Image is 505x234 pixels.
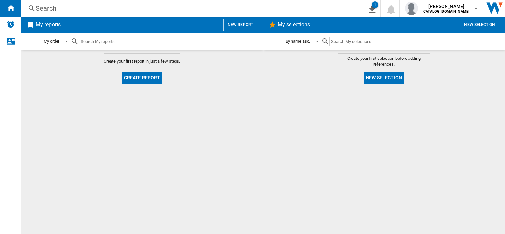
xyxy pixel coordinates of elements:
h2: My selections [276,19,311,31]
button: Create report [122,72,162,84]
div: 1 [372,1,378,8]
input: Search My reports [79,37,241,46]
b: CATALOG [DOMAIN_NAME] [423,9,469,14]
h2: My reports [34,19,62,31]
button: New selection [460,19,499,31]
span: Create your first report in just a few steps. [104,58,180,64]
button: New report [223,19,257,31]
button: New selection [364,72,404,84]
input: Search My selections [329,37,483,46]
div: By name asc. [286,39,310,44]
span: [PERSON_NAME] [423,3,469,10]
span: Create your first selection before adding references. [338,56,430,67]
div: My order [44,39,59,44]
img: alerts-logo.svg [7,20,15,28]
div: Search [36,4,344,13]
img: profile.jpg [405,2,418,15]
